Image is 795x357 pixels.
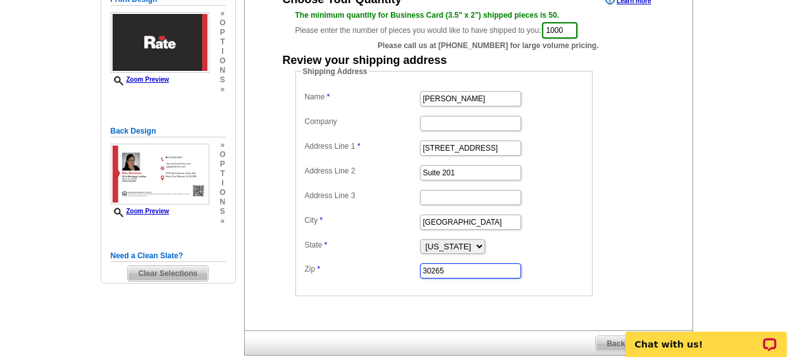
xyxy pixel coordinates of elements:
span: s [219,207,225,216]
label: Address Line 3 [305,190,419,201]
span: » [219,216,225,226]
span: i [219,178,225,188]
label: Name [305,91,419,103]
label: Zip [305,263,419,275]
label: Address Line 2 [305,165,419,177]
img: small-thumb.jpg [111,144,209,204]
h5: Back Design [111,125,226,137]
span: t [219,169,225,178]
span: » [219,9,225,18]
span: Clear Selections [128,266,208,281]
a: Zoom Preview [111,76,169,83]
span: o [219,56,225,66]
legend: Shipping Address [302,66,369,77]
a: Back [595,335,636,352]
span: Please call us at [PHONE_NUMBER] for large volume pricing. [378,40,598,51]
label: City [305,215,419,226]
span: o [219,150,225,160]
div: Please enter the number of pieces you would like to have shipped to you: [295,9,642,40]
div: The minimum quantity for Business Card (3.5" x 2") shipped pieces is 50. [295,9,642,21]
span: t [219,37,225,47]
span: o [219,18,225,28]
span: i [219,47,225,56]
iframe: LiveChat chat widget [617,317,795,357]
span: » [219,141,225,150]
img: small-thumb.jpg [111,12,209,73]
div: Review your shipping address [283,54,447,66]
span: Back [596,336,636,351]
span: » [219,85,225,94]
label: Company [305,116,419,127]
h5: Need a Clean Slate? [111,250,226,262]
label: Address Line 1 [305,141,419,152]
span: o [219,188,225,197]
span: p [219,160,225,169]
a: Zoom Preview [111,208,169,215]
label: State [305,239,419,251]
span: s [219,75,225,85]
span: n [219,66,225,75]
span: p [219,28,225,37]
span: n [219,197,225,207]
